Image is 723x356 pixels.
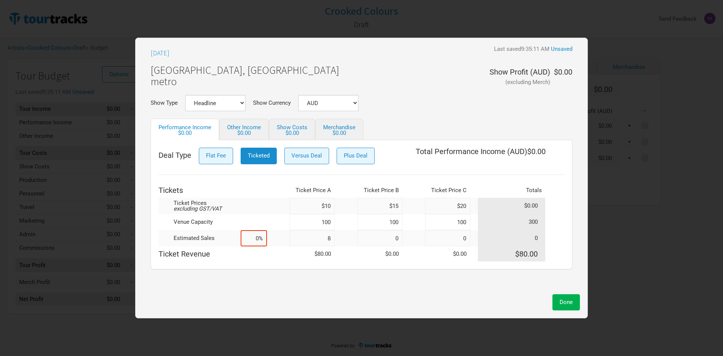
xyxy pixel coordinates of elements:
[199,148,233,164] button: Flat Fee
[291,152,322,159] span: Versus Deal
[284,148,329,164] button: Versus Deal
[551,46,572,52] a: Unsaved
[290,183,335,198] th: Ticket Price A
[478,183,546,198] th: Totals
[253,100,291,106] label: Show Currency
[151,100,178,106] label: Show Type
[159,246,267,261] td: Ticket Revenue
[151,64,339,88] h1: [GEOGRAPHIC_DATA], [GEOGRAPHIC_DATA] metro
[315,119,363,140] a: Merchandise$0.00
[552,294,580,310] button: Done
[159,198,241,214] td: Ticket Prices
[478,198,546,214] td: $0.00
[159,130,211,136] div: $0.00
[425,246,470,261] td: $0.00
[337,148,375,164] button: Plus Deal
[241,230,267,246] input: %cap
[478,230,546,246] td: 0
[151,119,219,140] a: Performance Income$0.00
[159,230,241,246] td: Estimated Sales
[248,152,270,159] span: Ticketed
[560,299,573,306] span: Done
[219,119,269,140] a: Other Income$0.00
[241,148,277,164] button: Ticketed
[159,214,241,230] td: Venue Capacity
[425,183,470,198] th: Ticket Price C
[159,183,241,198] th: Tickets
[290,246,335,261] td: $80.00
[490,68,550,76] div: Show Profit ( AUD )
[269,119,315,140] a: Show Costs$0.00
[478,214,546,230] td: 300
[357,246,403,261] td: $0.00
[357,183,403,198] th: Ticket Price B
[416,148,546,167] div: Total Performance Income ( AUD ) $0.00
[151,49,169,57] h3: [DATE]
[494,46,572,52] div: Last saved 9:35:11 AM
[478,246,546,261] td: $80.00
[490,79,550,85] div: (excluding Merch)
[227,130,261,136] div: $0.00
[206,152,226,159] span: Flat Fee
[344,152,368,159] span: Plus Deal
[174,205,222,212] em: excluding GST/VAT
[277,130,307,136] div: $0.00
[159,151,191,159] span: Deal Type
[323,130,355,136] div: $0.00
[550,68,572,84] div: $0.00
